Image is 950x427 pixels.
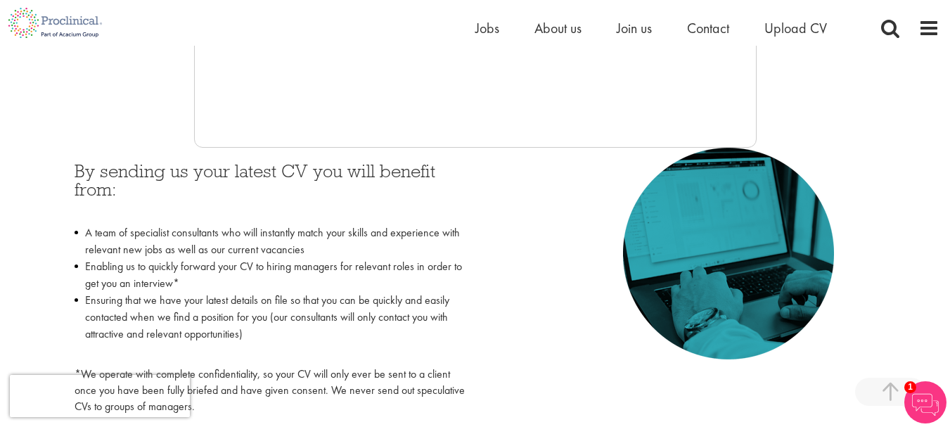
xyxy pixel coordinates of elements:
[75,224,465,258] li: A team of specialist consultants who will instantly match your skills and experience with relevan...
[75,367,465,415] p: *We operate with complete confidentiality, so your CV will only ever be sent to a client once you...
[904,381,916,393] span: 1
[75,292,465,359] li: Ensuring that we have your latest details on file so that you can be quickly and easily contacted...
[617,19,652,37] a: Join us
[764,19,827,37] a: Upload CV
[534,19,582,37] a: About us
[10,375,190,417] iframe: reCAPTCHA
[75,162,465,217] h3: By sending us your latest CV you will benefit from:
[904,381,946,423] img: Chatbot
[475,19,499,37] a: Jobs
[75,258,465,292] li: Enabling us to quickly forward your CV to hiring managers for relevant roles in order to get you ...
[687,19,729,37] a: Contact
